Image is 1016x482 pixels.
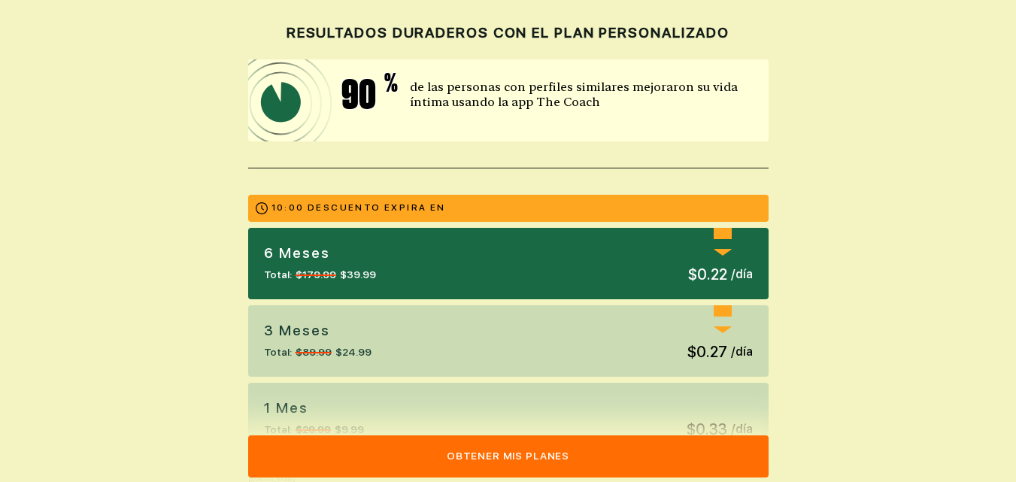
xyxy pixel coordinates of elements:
[447,450,569,462] font: Obtener mis planes
[341,71,377,117] font: 90
[735,422,753,436] font: día
[287,24,729,41] font: RESULTADOS DURADEROS CON EL PLAN PERSONALIZADO
[264,399,308,417] font: 1 mes
[731,267,735,281] font: /
[735,267,753,281] font: día
[335,346,372,358] font: $24.99
[308,202,446,213] font: DESCUENTO EXPIRA EN
[731,344,735,359] font: /
[410,80,738,109] font: de las personas con perfiles similares mejoraron su vida íntima usando la app The Coach
[248,59,453,141] img: icono
[264,268,292,280] font: Total:
[264,423,292,435] font: Total:
[264,322,330,339] font: 3 Meses
[340,268,376,280] font: $39.99
[735,344,753,359] font: día
[264,244,330,262] font: 6 Meses
[687,420,727,438] font: $0.33
[296,423,331,435] font: $29.99
[248,435,769,477] button: Obtener mis planes
[296,268,336,280] font: $179.99
[296,346,332,358] font: $89.99
[335,423,364,435] font: $9.99
[687,343,727,361] font: $0.27
[688,265,727,283] font: $0.22
[731,422,735,436] font: /
[271,202,305,213] font: 10:00
[264,346,292,358] font: Total:
[384,69,398,96] font: %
